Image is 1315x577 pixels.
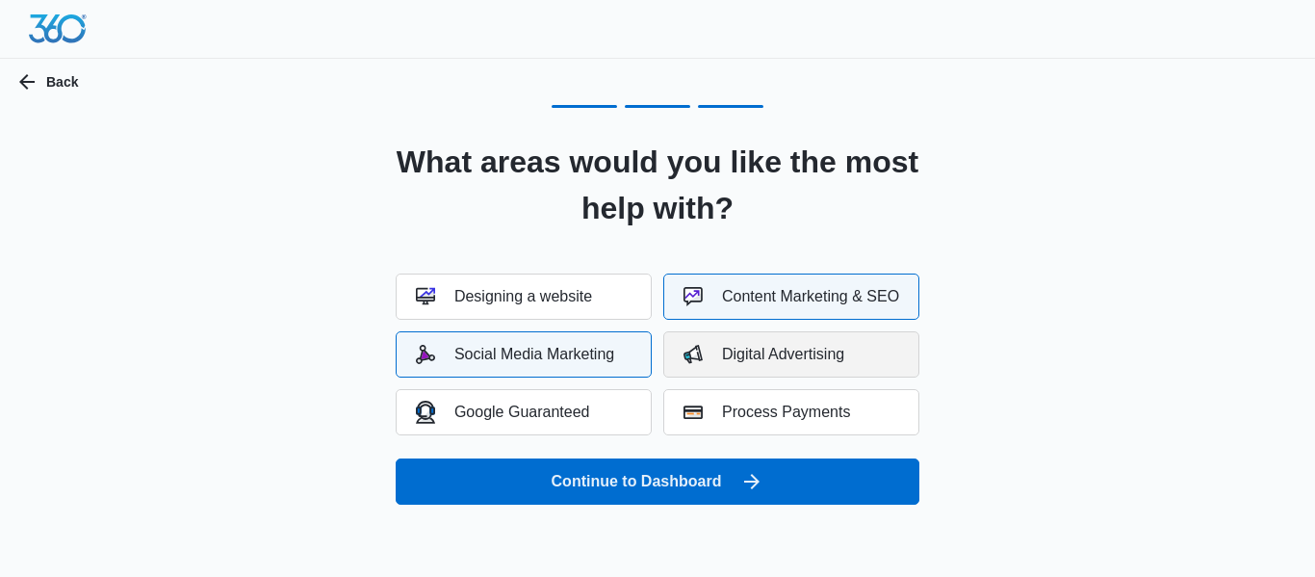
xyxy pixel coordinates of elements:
div: Process Payments [683,403,850,422]
div: Designing a website [416,287,592,306]
div: Content Marketing & SEO [683,287,899,306]
button: Digital Advertising [663,331,919,378]
h2: What areas would you like the most help with? [372,139,943,231]
div: Social Media Marketing [416,345,614,364]
button: Social Media Marketing [396,331,652,378]
button: Designing a website [396,274,652,320]
div: Digital Advertising [683,345,844,364]
button: Google Guaranteed [396,389,652,435]
button: Continue to Dashboard [396,459,919,505]
button: Process Payments [663,389,919,435]
button: Content Marketing & SEO [663,274,919,320]
div: Google Guaranteed [416,401,590,423]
